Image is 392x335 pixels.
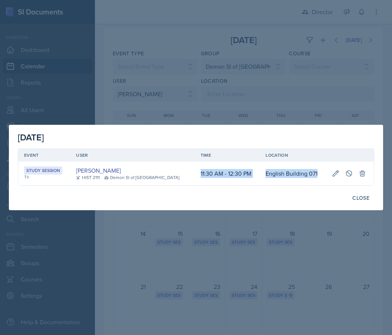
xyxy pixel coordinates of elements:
[260,162,326,185] td: English Building 071
[70,149,195,162] th: User
[18,131,374,144] div: [DATE]
[76,174,100,181] div: HIST 2111
[195,162,260,185] td: 11:30 AM - 12:30 PM
[260,149,326,162] th: Location
[195,149,260,162] th: Time
[347,192,374,204] button: Close
[104,174,179,181] div: Demon SI of [GEOGRAPHIC_DATA]
[76,166,121,175] a: [PERSON_NAME]
[352,195,369,201] div: Close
